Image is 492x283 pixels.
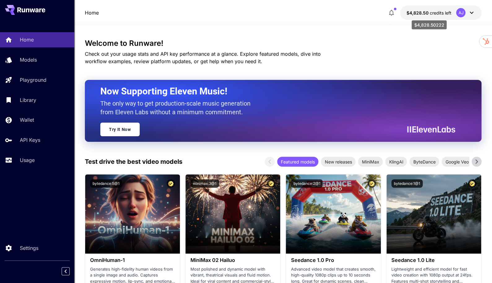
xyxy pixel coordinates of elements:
[85,51,321,64] span: Check out your usage stats and API key performance at a glance. Explore featured models, dive int...
[185,174,280,254] img: alt
[391,179,423,188] button: bytedance:1@1
[20,36,34,43] p: Home
[385,157,407,167] div: KlingAI
[385,159,407,165] span: KlingAI
[286,174,381,254] img: alt
[456,8,465,17] div: AJ
[190,179,219,188] button: minimax:3@1
[442,157,472,167] div: Google Veo
[100,123,140,136] a: Try It Now
[291,257,376,263] h3: Seedance 1.0 Pro
[386,174,481,254] img: alt
[358,159,383,165] span: MiniMax
[62,267,70,275] button: Collapse sidebar
[468,179,476,188] button: Certified Model – Vetted for best performance and includes a commercial license.
[20,56,37,63] p: Models
[409,157,439,167] div: ByteDance
[321,157,355,167] div: New releases
[368,179,376,188] button: Certified Model – Vetted for best performance and includes a commercial license.
[277,157,318,167] div: Featured models
[20,244,38,252] p: Settings
[66,266,74,277] div: Collapse sidebar
[167,179,175,188] button: Certified Model – Vetted for best performance and includes a commercial license.
[85,157,182,166] p: Test drive the best video models
[429,10,451,15] span: credits left
[406,10,451,16] div: $4,828.50222
[85,39,482,48] h3: Welcome to Runware!
[190,257,275,263] h3: MiniMax 02 Hailuo
[20,76,46,84] p: Playground
[85,9,99,16] nav: breadcrumb
[90,257,175,263] h3: OmniHuman‑1
[90,179,122,188] button: bytedance:5@1
[411,20,446,29] div: $4,828.50222
[100,99,255,116] p: The only way to get production-scale music generation from Eleven Labs without a minimum commitment.
[20,96,36,104] p: Library
[20,136,40,144] p: API Keys
[291,179,323,188] button: bytedance:2@1
[321,159,355,165] span: New releases
[358,157,383,167] div: MiniMax
[85,174,180,254] img: alt
[391,257,476,263] h3: Seedance 1.0 Lite
[409,159,439,165] span: ByteDance
[400,6,481,20] button: $4,828.50222AJ
[100,85,451,97] h2: Now Supporting Eleven Music!
[20,156,35,164] p: Usage
[20,116,34,124] p: Wallet
[406,10,429,15] span: $4,828.50
[85,9,99,16] a: Home
[277,159,318,165] span: Featured models
[267,179,275,188] button: Certified Model – Vetted for best performance and includes a commercial license.
[442,159,472,165] span: Google Veo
